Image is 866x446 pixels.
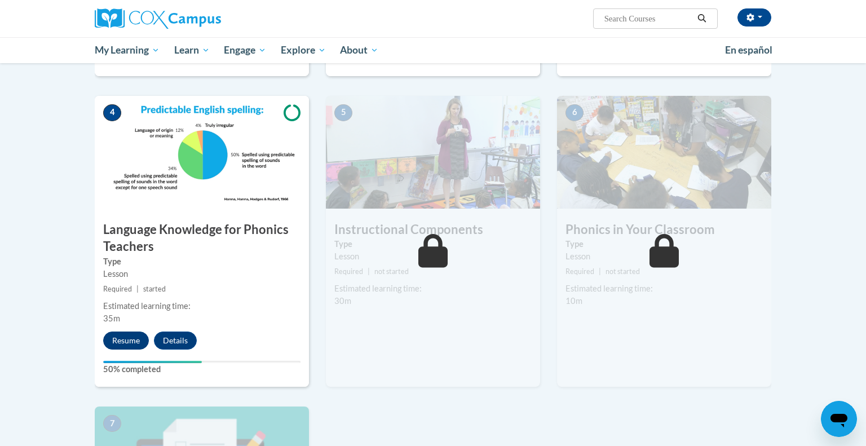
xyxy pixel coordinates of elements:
[103,332,149,350] button: Resume
[334,296,351,306] span: 30m
[606,267,640,276] span: not started
[374,267,409,276] span: not started
[326,221,540,239] h3: Instructional Components
[103,313,120,323] span: 35m
[174,43,210,57] span: Learn
[136,285,139,293] span: |
[821,401,857,437] iframe: Button to launch messaging window
[334,267,363,276] span: Required
[718,38,780,62] a: En español
[95,221,309,256] h3: Language Knowledge for Phonics Teachers
[143,285,166,293] span: started
[281,43,326,57] span: Explore
[603,12,693,25] input: Search Courses
[95,8,309,29] a: Cox Campus
[368,267,370,276] span: |
[103,300,301,312] div: Estimated learning time:
[224,43,266,57] span: Engage
[103,361,202,363] div: Your progress
[87,37,167,63] a: My Learning
[557,96,771,209] img: Course Image
[340,43,378,57] span: About
[334,282,532,295] div: Estimated learning time:
[737,8,771,27] button: Account Settings
[599,267,601,276] span: |
[565,250,763,263] div: Lesson
[103,104,121,121] span: 4
[334,250,532,263] div: Lesson
[326,96,540,209] img: Course Image
[693,12,710,25] button: Search
[95,96,309,209] img: Course Image
[565,296,582,306] span: 10m
[565,282,763,295] div: Estimated learning time:
[103,255,301,268] label: Type
[565,267,594,276] span: Required
[95,8,221,29] img: Cox Campus
[154,332,197,350] button: Details
[725,44,772,56] span: En español
[334,238,532,250] label: Type
[103,285,132,293] span: Required
[557,221,771,239] h3: Phonics in Your Classroom
[216,37,273,63] a: Engage
[565,238,763,250] label: Type
[273,37,333,63] a: Explore
[78,37,788,63] div: Main menu
[103,268,301,280] div: Lesson
[333,37,386,63] a: About
[167,37,217,63] a: Learn
[103,415,121,432] span: 7
[103,363,301,376] label: 50% completed
[565,104,584,121] span: 6
[334,104,352,121] span: 5
[95,43,160,57] span: My Learning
